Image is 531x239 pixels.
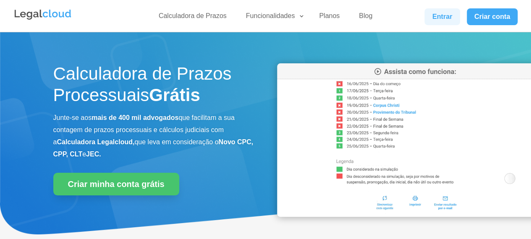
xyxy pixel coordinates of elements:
b: Novo CPC, CPP, CLT [53,138,254,158]
a: Criar minha conta grátis [53,173,179,195]
b: JEC. [86,151,101,158]
a: Logo da Legalcloud [13,15,72,22]
b: Calculadora Legalcloud, [57,138,134,145]
p: Junte-se aos que facilitam a sua contagem de prazos processuais e cálculos judiciais com a que le... [53,112,254,160]
a: Calculadora de Prazos [154,12,232,24]
b: mais de 400 mil advogados [92,114,178,121]
a: Funcionalidades [241,12,305,24]
a: Blog [354,12,377,24]
h1: Calculadora de Prazos Processuais [53,63,254,110]
a: Planos [314,12,345,24]
img: Legalcloud Logo [13,8,72,21]
a: Criar conta [467,8,518,25]
strong: Grátis [149,85,200,105]
a: Entrar [424,8,460,25]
